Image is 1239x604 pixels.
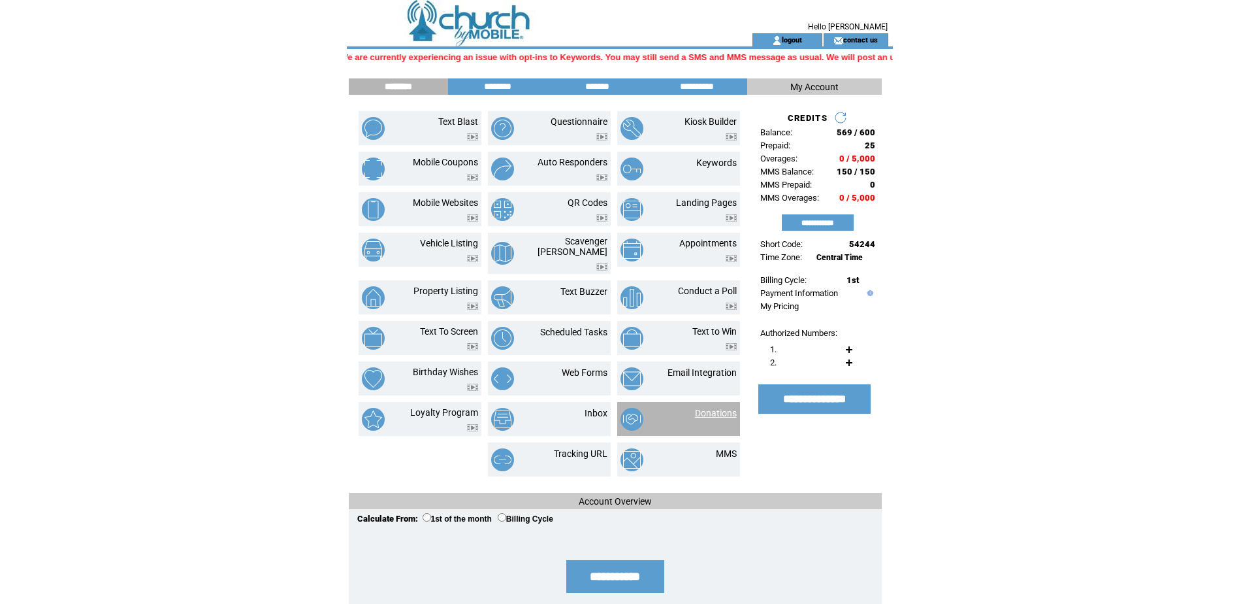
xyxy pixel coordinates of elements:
span: CREDITS [788,113,828,123]
img: loyalty-program.png [362,408,385,431]
img: inbox.png [491,408,514,431]
a: Text Buzzer [560,286,607,297]
a: Scavenger [PERSON_NAME] [538,236,607,257]
span: 25 [865,141,875,150]
a: logout [782,35,802,44]
img: scavenger-hunt.png [491,242,514,265]
a: Appointments [679,238,737,248]
img: help.gif [864,290,873,296]
a: Scheduled Tasks [540,327,607,337]
img: video.png [467,174,478,181]
img: email-integration.png [620,367,643,390]
img: text-buzzer.png [491,286,514,309]
a: Birthday Wishes [413,367,478,377]
a: Loyalty Program [410,407,478,418]
span: My Account [790,82,839,92]
img: auto-responders.png [491,158,514,180]
a: Landing Pages [676,197,737,208]
label: Billing Cycle [498,514,553,524]
a: Mobile Websites [413,197,478,208]
span: Billing Cycle: [760,275,807,285]
img: property-listing.png [362,286,385,309]
a: Mobile Coupons [413,157,478,167]
span: Overages: [760,154,797,163]
img: contact_us_icon.gif [833,35,843,46]
img: text-to-win.png [620,327,643,350]
img: qr-codes.png [491,198,514,221]
span: Prepaid: [760,141,790,150]
span: 569 / 600 [837,127,875,137]
span: 2. [770,358,777,367]
input: Billing Cycle [498,513,506,522]
a: Payment Information [760,288,838,298]
img: scheduled-tasks.png [491,327,514,350]
a: Text To Screen [420,326,478,337]
img: donations.png [620,408,643,431]
span: 1. [770,344,777,354]
a: Web Forms [562,367,607,378]
a: contact us [843,35,878,44]
span: Account Overview [579,496,652,507]
img: vehicle-listing.png [362,239,385,261]
img: video.png [467,303,478,310]
a: Email Integration [668,367,737,378]
img: video.png [726,303,737,310]
span: MMS Overages: [760,193,819,203]
img: mms.png [620,448,643,471]
span: Central Time [816,253,863,262]
span: 0 [870,180,875,190]
img: account_icon.gif [772,35,782,46]
img: video.png [467,424,478,431]
a: Auto Responders [538,157,607,167]
a: QR Codes [568,197,607,208]
span: MMS Balance: [760,167,814,176]
span: 1st [846,275,859,285]
span: Hello [PERSON_NAME] [808,22,888,31]
a: Property Listing [413,286,478,296]
span: Time Zone: [760,252,802,262]
span: 150 / 150 [837,167,875,176]
a: Text Blast [438,116,478,127]
img: mobile-websites.png [362,198,385,221]
img: video.png [596,174,607,181]
img: keywords.png [620,158,643,180]
input: 1st of the month [423,513,431,522]
img: video.png [726,255,737,262]
span: 0 / 5,000 [839,193,875,203]
span: 0 / 5,000 [839,154,875,163]
a: Keywords [696,158,737,168]
span: Authorized Numbers: [760,328,837,338]
img: text-to-screen.png [362,327,385,350]
img: kiosk-builder.png [620,117,643,140]
img: video.png [596,263,607,271]
img: web-forms.png [491,367,514,390]
img: video.png [467,343,478,350]
a: Kiosk Builder [684,116,737,127]
img: video.png [726,214,737,222]
span: MMS Prepaid: [760,180,812,190]
img: video.png [596,133,607,141]
img: video.png [726,343,737,350]
img: conduct-a-poll.png [620,286,643,309]
img: video.png [596,214,607,222]
img: appointments.png [620,239,643,261]
img: video.png [467,133,478,141]
img: landing-pages.png [620,198,643,221]
a: MMS [716,448,737,459]
a: Inbox [585,408,607,418]
span: Short Code: [760,239,803,249]
img: video.png [726,133,737,141]
span: 54244 [849,239,875,249]
a: Questionnaire [551,116,607,127]
a: Vehicle Listing [420,238,478,248]
img: video.png [467,255,478,262]
a: Tracking URL [554,448,607,459]
a: Conduct a Poll [678,286,737,296]
a: Donations [695,408,737,418]
img: tracking-url.png [491,448,514,471]
img: mobile-coupons.png [362,158,385,180]
img: video.png [467,214,478,222]
img: questionnaire.png [491,117,514,140]
a: Text to Win [692,326,737,337]
span: Calculate From: [357,514,418,524]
